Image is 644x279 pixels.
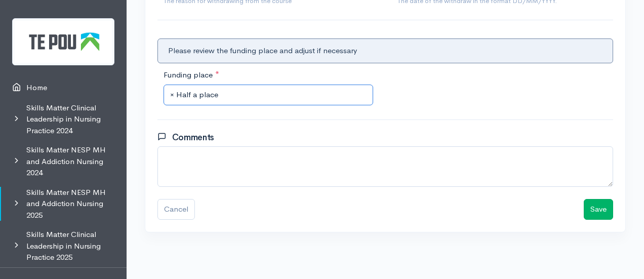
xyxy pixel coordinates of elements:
[170,89,174,101] span: Remove all items
[164,85,373,105] span: Half a place
[157,132,214,143] h3: Comments
[157,199,195,220] a: Cancel
[157,38,613,63] div: Please review the funding place and adjust if necessary
[164,69,219,81] label: Funding place
[12,18,114,65] img: Te Pou
[584,199,613,220] button: Save
[170,89,369,101] span: Half a place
